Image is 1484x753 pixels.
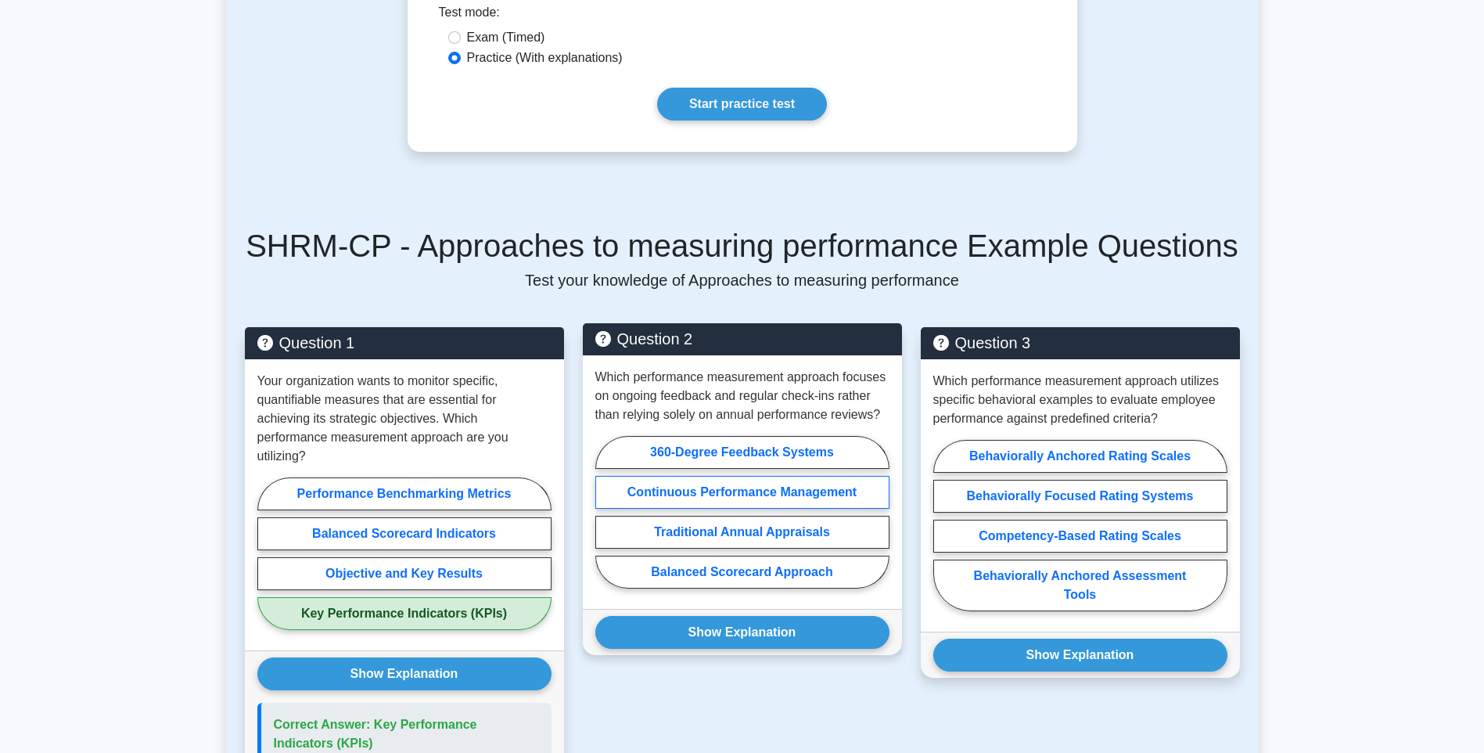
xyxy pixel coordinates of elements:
[933,440,1227,473] label: Behaviorally Anchored Rating Scales
[245,271,1240,290] p: Test your knowledge of Approaches to measuring performance
[933,480,1227,513] label: Behaviorally Focused Rating Systems
[595,476,889,509] label: Continuous Performance Management
[933,520,1227,553] label: Competency-Based Rating Scales
[933,560,1227,611] label: Behaviorally Anchored Assessment Tools
[467,28,545,47] label: Exam (Timed)
[595,436,889,469] label: 360-Degree Feedback Systems
[257,658,552,690] button: Show Explanation
[257,372,552,466] p: Your organization wants to monitor specific, quantifiable measures that are essential for achievi...
[257,333,552,352] h5: Question 1
[595,556,889,589] label: Balanced Scorecard Approach
[933,639,1227,672] button: Show Explanation
[257,597,552,630] label: Key Performance Indicators (KPIs)
[595,616,889,649] button: Show Explanation
[933,372,1227,428] p: Which performance measurement approach utilizes specific behavioral examples to evaluate employee...
[595,516,889,549] label: Traditional Annual Appraisals
[595,368,889,424] p: Which performance measurement approach focuses on ongoing feedback and regular check-ins rather t...
[245,227,1240,265] h5: SHRM-CP - Approaches to measuring performance Example Questions
[257,477,552,510] label: Performance Benchmarking Metrics
[467,49,623,67] label: Practice (With explanations)
[933,333,1227,352] h5: Question 3
[657,88,827,121] a: Start practice test
[257,517,552,550] label: Balanced Scorecard Indicators
[595,330,889,348] h5: Question 2
[439,3,1046,28] div: Test mode:
[257,557,552,590] label: Objective and Key Results
[274,718,477,750] span: Correct Answer: Key Performance Indicators (KPIs)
